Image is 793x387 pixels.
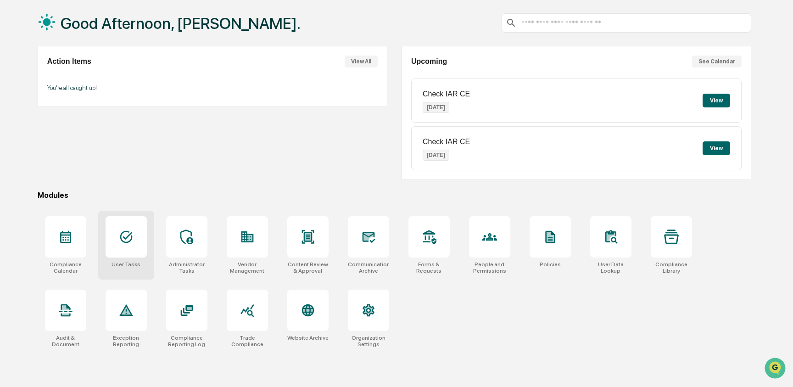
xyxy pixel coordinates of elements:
a: Powered byPylon [65,155,111,163]
h2: Upcoming [411,57,447,66]
span: Pylon [91,156,111,163]
button: View All [345,56,378,67]
button: View [703,94,730,107]
p: [DATE] [423,102,449,113]
div: Modules [38,191,751,200]
div: Compliance Library [651,261,692,274]
div: Exception Reporting [106,335,147,348]
div: Compliance Calendar [45,261,86,274]
span: Preclearance [18,116,59,125]
div: People and Permissions [469,261,510,274]
div: 🖐️ [9,117,17,124]
p: [DATE] [423,150,449,161]
div: User Data Lookup [590,261,631,274]
div: Administrator Tasks [166,261,207,274]
div: Trade Compliance [227,335,268,348]
p: Check IAR CE [423,138,470,146]
div: User Tasks [112,261,140,268]
h1: Good Afternoon, [PERSON_NAME]. [61,14,301,33]
p: Check IAR CE [423,90,470,98]
button: Start new chat [156,73,167,84]
div: Compliance Reporting Log [166,335,207,348]
a: 🖐️Preclearance [6,112,63,129]
button: See Calendar [692,56,742,67]
a: 🗄️Attestations [63,112,117,129]
div: Website Archive [287,335,329,341]
img: 1746055101610-c473b297-6a78-478c-a979-82029cc54cd1 [9,70,26,87]
button: View [703,141,730,155]
div: 🔎 [9,134,17,141]
div: We're available if you need us! [31,79,116,87]
div: Forms & Requests [408,261,450,274]
div: Policies [540,261,561,268]
a: 🔎Data Lookup [6,129,61,146]
h2: Action Items [47,57,91,66]
div: Communications Archive [348,261,389,274]
p: How can we help? [9,19,167,34]
div: 🗄️ [67,117,74,124]
div: Audit & Document Logs [45,335,86,348]
span: Attestations [76,116,114,125]
div: Vendor Management [227,261,268,274]
div: Content Review & Approval [287,261,329,274]
iframe: Open customer support [764,357,788,381]
p: You're all caught up! [47,84,378,91]
span: Data Lookup [18,133,58,142]
div: Start new chat [31,70,151,79]
div: Organization Settings [348,335,389,348]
